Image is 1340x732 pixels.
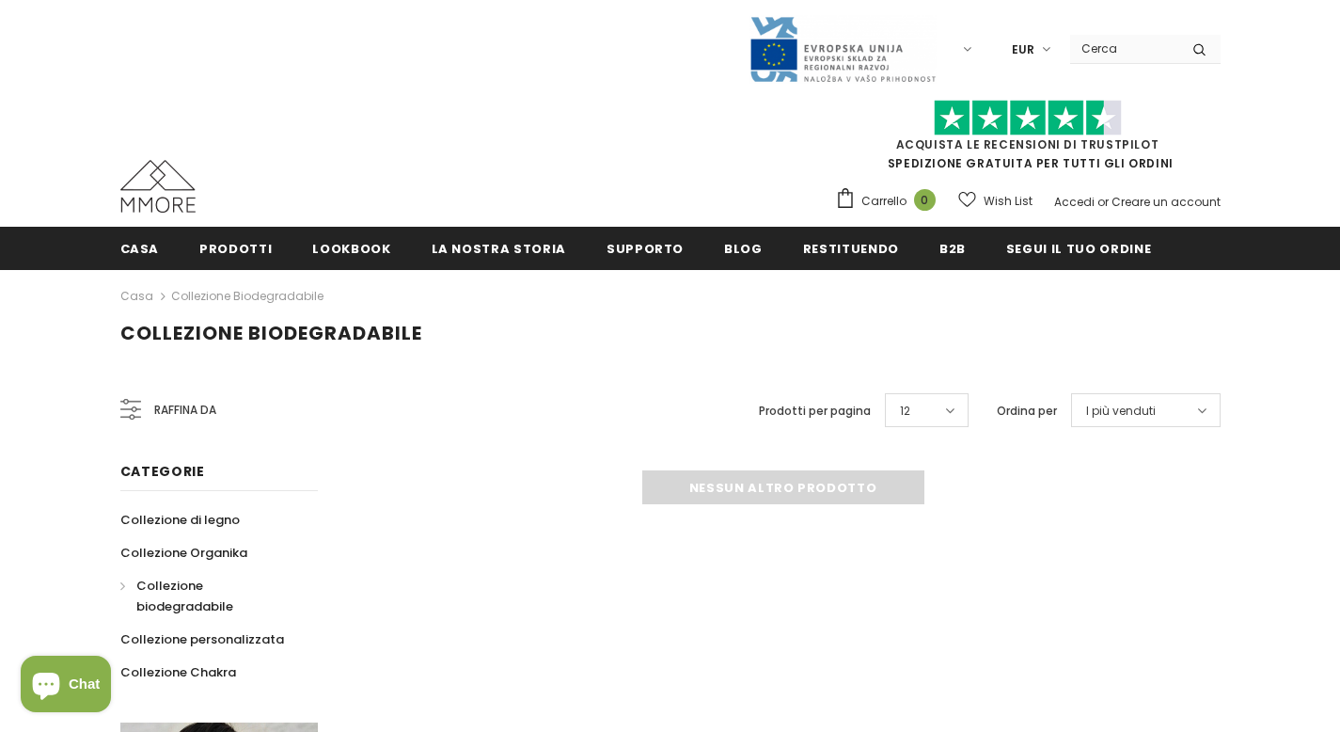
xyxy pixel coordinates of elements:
[120,240,160,258] span: Casa
[835,187,945,215] a: Carrello 0
[724,240,763,258] span: Blog
[120,503,240,536] a: Collezione di legno
[607,240,684,258] span: supporto
[1054,194,1095,210] a: Accedi
[724,227,763,269] a: Blog
[120,227,160,269] a: Casa
[171,288,323,304] a: Collezione biodegradabile
[120,623,284,656] a: Collezione personalizzata
[120,160,196,213] img: Casi MMORE
[432,240,566,258] span: La nostra storia
[1097,194,1109,210] span: or
[749,15,937,84] img: Javni Razpis
[154,400,216,421] span: Raffina da
[900,402,910,421] span: 12
[120,630,284,648] span: Collezione personalizzata
[835,108,1221,171] span: SPEDIZIONE GRATUITA PER TUTTI GLI ORDINI
[914,189,936,211] span: 0
[312,240,390,258] span: Lookbook
[199,240,272,258] span: Prodotti
[120,285,153,308] a: Casa
[120,544,247,562] span: Collezione Organika
[120,511,240,529] span: Collezione di legno
[607,227,684,269] a: supporto
[749,40,937,56] a: Javni Razpis
[803,240,899,258] span: Restituendo
[934,100,1122,136] img: Fidati di Pilot Stars
[120,656,236,689] a: Collezione Chakra
[120,320,422,346] span: Collezione biodegradabile
[432,227,566,269] a: La nostra storia
[120,536,247,569] a: Collezione Organika
[759,402,871,421] label: Prodotti per pagina
[120,663,236,681] span: Collezione Chakra
[984,192,1033,211] span: Wish List
[1111,194,1221,210] a: Creare un account
[136,577,233,615] span: Collezione biodegradabile
[1012,40,1034,59] span: EUR
[15,656,117,717] inbox-online-store-chat: Shopify online store chat
[861,192,906,211] span: Carrello
[1006,227,1151,269] a: Segui il tuo ordine
[1086,402,1156,421] span: I più venduti
[958,184,1033,217] a: Wish List
[803,227,899,269] a: Restituendo
[939,240,966,258] span: B2B
[120,569,297,623] a: Collezione biodegradabile
[896,136,1159,152] a: Acquista le recensioni di TrustPilot
[1006,240,1151,258] span: Segui il tuo ordine
[120,462,205,481] span: Categorie
[1070,35,1178,62] input: Search Site
[939,227,966,269] a: B2B
[199,227,272,269] a: Prodotti
[312,227,390,269] a: Lookbook
[997,402,1057,421] label: Ordina per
